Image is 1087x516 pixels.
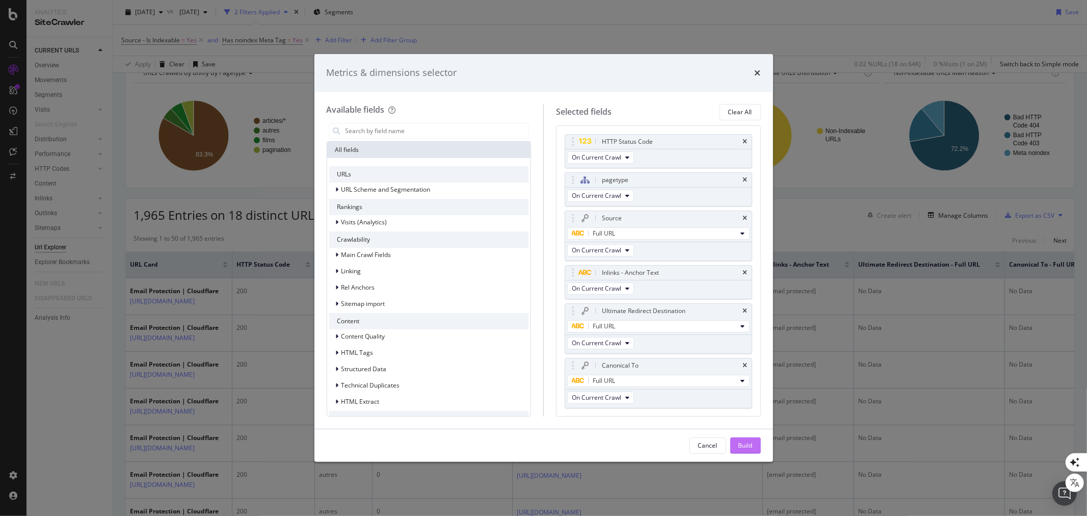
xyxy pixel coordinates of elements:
div: times [743,270,748,276]
div: Cancel [698,441,718,450]
div: Crawlability [329,231,529,248]
button: On Current Crawl [567,244,634,256]
input: Search by field name [344,123,529,139]
div: pagetype [602,175,628,185]
span: Main Crawl Fields [341,250,391,259]
div: All fields [327,142,531,158]
div: times [743,308,748,314]
div: Clear All [728,108,752,116]
button: On Current Crawl [567,151,634,164]
span: Full URL [593,376,615,385]
span: Full URL [593,322,615,330]
span: On Current Crawl [572,153,621,162]
div: Open Intercom Messenger [1052,481,1077,506]
span: Full URL [593,229,615,238]
div: HTTP Status CodetimesOn Current Crawl [565,134,752,168]
span: Linking [341,267,361,275]
span: On Current Crawl [572,339,621,347]
button: On Current Crawl [567,190,634,202]
div: Canonical TotimesFull URLOn Current Crawl [565,358,752,408]
span: Technical Duplicates [341,381,400,390]
div: Inlinks - Anchor Text [602,268,659,278]
div: Build [738,441,753,450]
span: Visits (Analytics) [341,218,387,226]
div: Ultimate Redirect DestinationtimesFull URLOn Current Crawl [565,303,752,354]
div: Available fields [327,104,385,115]
span: On Current Crawl [572,246,621,254]
button: On Current Crawl [567,282,634,295]
div: times [743,139,748,145]
div: URLs [329,166,529,183]
div: Ultimate Redirect Destination [602,306,685,316]
button: On Current Crawl [567,337,634,349]
div: pagetypetimesOn Current Crawl [565,172,752,207]
div: SourcetimesFull URLOn Current Crawl [565,211,752,261]
div: times [743,363,748,369]
div: HTTP Status Code [602,137,653,147]
div: Canonical To [602,360,639,371]
span: On Current Crawl [572,393,621,402]
span: URL Scheme and Segmentation [341,185,431,194]
span: Content Quality [341,332,385,341]
div: Rankings [329,199,529,215]
span: On Current Crawl [572,191,621,200]
div: Source [602,213,622,223]
span: HTML Tags [341,348,374,357]
div: Selected fields [556,106,612,118]
div: times [755,66,761,80]
div: times [743,215,748,221]
div: Intelligence [329,411,529,427]
button: Full URL [567,320,750,332]
span: Structured Data [341,365,387,373]
div: Content [329,313,529,329]
div: times [743,177,748,183]
button: Full URL [567,375,750,387]
button: On Current Crawl [567,392,634,404]
button: Cancel [690,437,726,454]
button: Build [730,437,761,454]
div: Metrics & dimensions selector [327,66,457,80]
span: Rel Anchors [341,283,375,292]
div: Inlinks - Anchor TexttimesOn Current Crawl [565,265,752,299]
button: Full URL [567,227,750,240]
span: HTML Extract [341,397,380,406]
span: Sitemap import [341,299,385,308]
button: Clear All [720,104,761,120]
span: On Current Crawl [572,284,621,293]
div: modal [314,54,773,462]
